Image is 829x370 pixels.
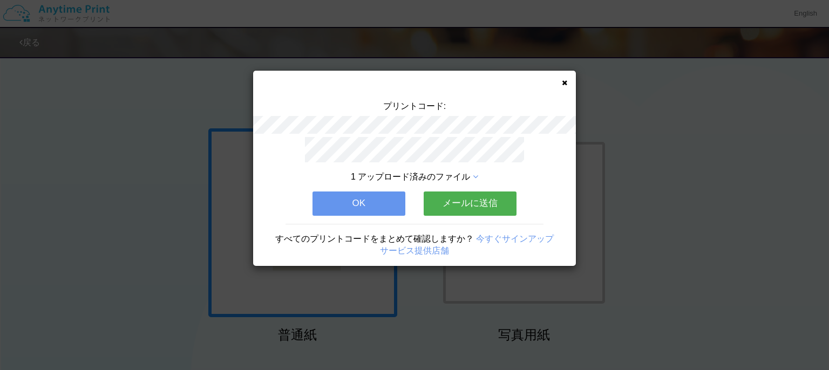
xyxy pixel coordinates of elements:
span: プリントコード: [383,101,446,111]
button: OK [312,191,405,215]
span: すべてのプリントコードをまとめて確認しますか？ [275,234,474,243]
a: サービス提供店舗 [380,246,449,255]
span: 1 アップロード済みのファイル [351,172,470,181]
button: メールに送信 [424,191,517,215]
a: 今すぐサインアップ [476,234,554,243]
